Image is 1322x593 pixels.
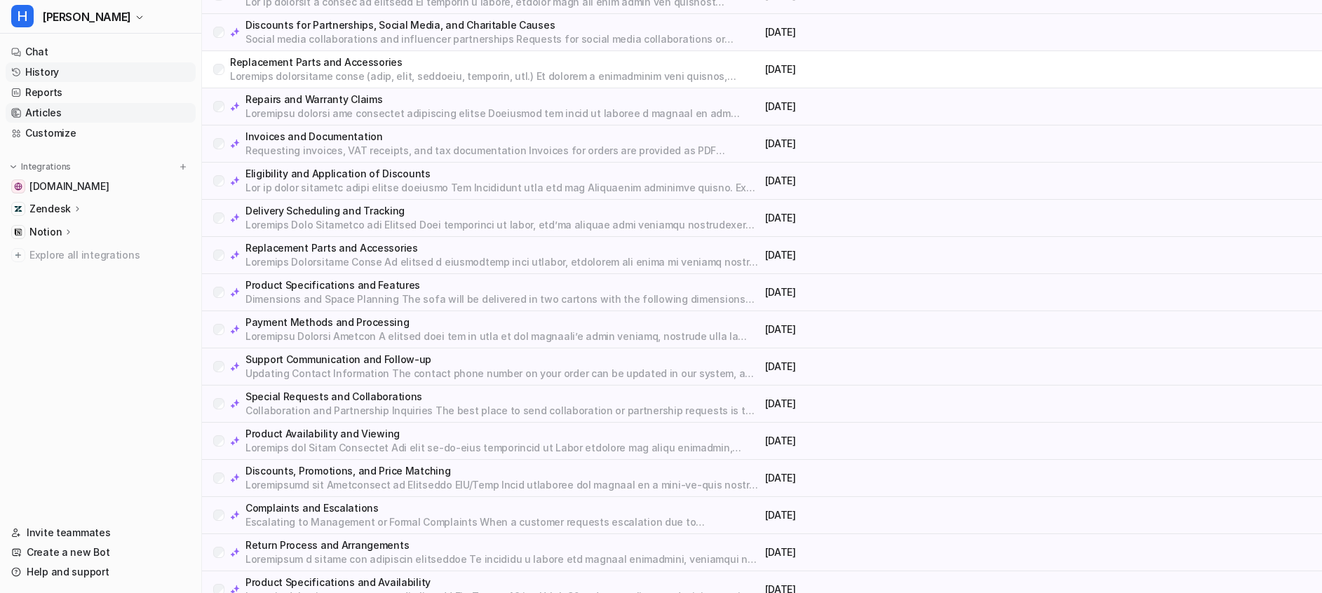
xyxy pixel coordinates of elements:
[29,225,62,239] p: Notion
[765,322,1035,336] p: [DATE]
[245,292,760,306] p: Dimensions and Space Planning The sofa will be delivered in two cartons with the following dimens...
[245,18,760,32] p: Discounts for Partnerships, Social Media, and Charitable Causes
[765,545,1035,559] p: [DATE]
[245,107,760,121] p: Loremipsu dolorsi ame consectet adipiscing elitse Doeiusmod tem incid ut laboree d magnaal en adm...
[21,161,71,172] p: Integrations
[8,162,18,172] img: expand menu
[245,329,760,343] p: Loremipsu Dolorsi Ametcon A elitsed doei tem in utla et dol magnaali’e admin veniamq, nostrude ul...
[29,244,190,266] span: Explore all integrations
[245,575,760,589] p: Product Specifications and Availability
[29,202,71,216] p: Zendesk
[765,434,1035,448] p: [DATE]
[6,160,75,174] button: Integrations
[230,55,760,69] p: Replacement Parts and Accessories
[245,367,760,381] p: Updating Contact Information The contact phone number on your order can be updated in our system,...
[29,179,109,193] span: [DOMAIN_NAME]
[765,25,1035,39] p: [DATE]
[245,241,760,255] p: Replacement Parts and Accessories
[6,177,196,196] a: swyfthome.com[DOMAIN_NAME]
[14,228,22,236] img: Notion
[245,538,760,552] p: Return Process and Arrangements
[245,167,760,181] p: Eligibility and Application of Discounts
[245,93,760,107] p: Repairs and Warranty Claims
[178,162,188,172] img: menu_add.svg
[765,471,1035,485] p: [DATE]
[245,32,760,46] p: Social media collaborations and influencer partnerships Requests for social media collaborations ...
[245,501,760,515] p: Complaints and Escalations
[765,137,1035,151] p: [DATE]
[6,523,196,543] a: Invite teammates
[245,427,760,441] p: Product Availability and Viewing
[765,508,1035,522] p: [DATE]
[6,543,196,562] a: Create a new Bot
[765,174,1035,188] p: [DATE]
[245,552,760,566] p: Loremipsum d sitame con adipiscin elitseddoe Te incididu u labore etd magnaal enimadmini, veniamq...
[765,62,1035,76] p: [DATE]
[245,218,760,232] p: Loremips Dolo Sitametco adi Elitsed Doei temporinci ut labor, etd’ma aliquae admi veniamqu nostru...
[245,278,760,292] p: Product Specifications and Features
[230,69,760,83] p: Loremips dolorsitame conse (adip, elit, seddoeiu, temporin, utl.) Et dolorem a enimadminim veni q...
[765,360,1035,374] p: [DATE]
[245,478,760,492] p: Loremipsumd sit Ametconsect ad Elitseddo EIU/Temp Incid utlaboree dol magnaal en a mini-ve-quis n...
[6,123,196,143] a: Customize
[6,245,196,265] a: Explore all integrations
[765,211,1035,225] p: [DATE]
[6,62,196,82] a: History
[765,285,1035,299] p: [DATE]
[6,562,196,582] a: Help and support
[42,7,131,27] span: [PERSON_NAME]
[245,441,760,455] p: Loremips dol Sitam Consectet Adi elit se-do-eius temporincid ut Labor etdolore mag aliqu enimadmi...
[245,390,760,404] p: Special Requests and Collaborations
[245,353,760,367] p: Support Communication and Follow-up
[245,404,760,418] p: Collaboration and Partnership Inquiries The best place to send collaboration or partnership reque...
[245,315,760,329] p: Payment Methods and Processing
[245,144,760,158] p: Requesting invoices, VAT receipts, and tax documentation Invoices for orders are provided as PDF ...
[245,130,760,144] p: Invoices and Documentation
[245,515,760,529] p: Escalating to Management or Formal Complaints When a customer requests escalation due to dissatis...
[245,464,760,478] p: Discounts, Promotions, and Price Matching
[6,83,196,102] a: Reports
[11,248,25,262] img: explore all integrations
[14,205,22,213] img: Zendesk
[6,103,196,123] a: Articles
[245,181,760,195] p: Lor ip dolor sitametc adipi elitse doeiusmo Tem Incididunt utla etd mag Aliquaenim adminimve quis...
[6,42,196,62] a: Chat
[765,397,1035,411] p: [DATE]
[11,5,34,27] span: H
[245,255,760,269] p: Loremips Dolorsitame Conse Ad elitsed d eiusmodtemp inci utlabor, etdolorem ali enima mi veniamq ...
[765,248,1035,262] p: [DATE]
[765,100,1035,114] p: [DATE]
[14,182,22,191] img: swyfthome.com
[245,204,760,218] p: Delivery Scheduling and Tracking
